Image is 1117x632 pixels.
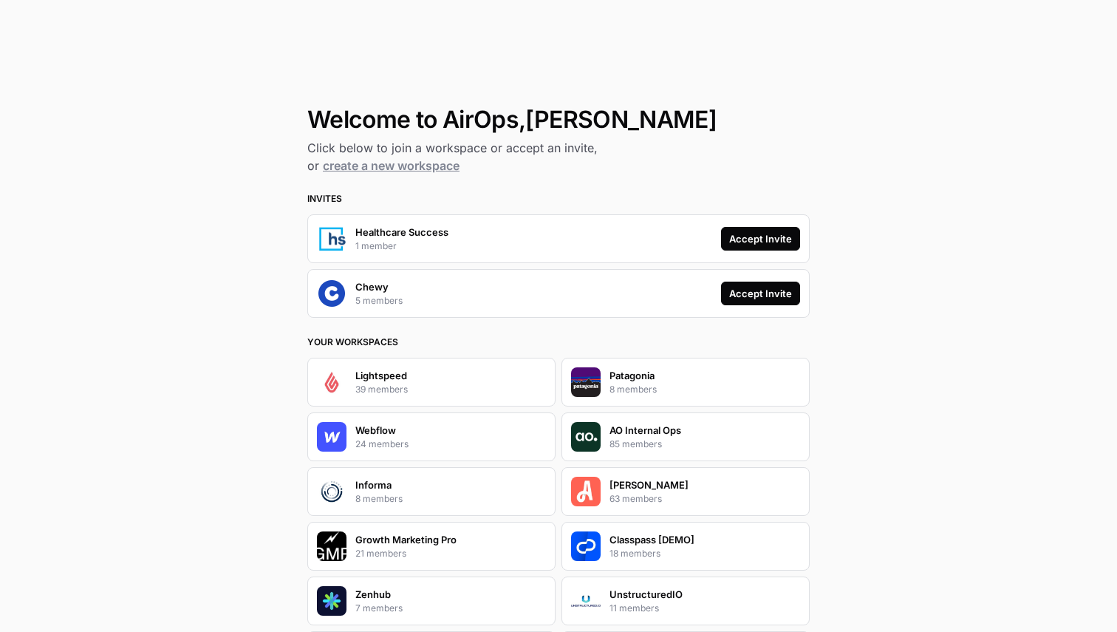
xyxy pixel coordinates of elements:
img: Company Logo [317,422,346,452]
img: Company Logo [571,531,601,561]
p: 39 members [355,383,408,396]
p: Informa [355,478,392,492]
p: Webflow [355,423,396,438]
p: Patagonia [609,368,655,383]
p: Classpass [DEMO] [609,532,694,547]
img: Company Logo [317,477,346,506]
button: Company LogoInforma8 members [307,467,556,516]
button: Company LogoWebflow24 members [307,412,556,461]
h3: Invites [307,192,810,205]
p: 63 members [609,492,662,506]
img: Company Logo [571,422,601,452]
p: Zenhub [355,587,391,602]
img: Company Logo [317,531,346,561]
p: Growth Marketing Pro [355,532,457,547]
p: Chewy [355,279,389,294]
button: Company Logo[PERSON_NAME]63 members [561,467,810,516]
button: Accept Invite [721,227,800,251]
p: 18 members [609,547,660,560]
img: Company Logo [571,367,601,397]
button: Company LogoUnstructuredIO11 members [561,577,810,625]
div: Accept Invite [729,286,792,301]
button: Company LogoZenhub7 members [307,577,556,625]
p: 24 members [355,438,409,451]
h2: Click below to join a workspace or accept an invite, or [307,139,810,174]
img: Company Logo [317,367,346,397]
button: Company LogoLightspeed39 members [307,358,556,407]
img: Company Logo [571,477,601,506]
p: AO Internal Ops [609,423,681,438]
p: UnstructuredIO [609,587,683,602]
button: Company LogoGrowth Marketing Pro21 members [307,522,556,571]
p: [PERSON_NAME] [609,478,689,492]
button: Accept Invite [721,282,800,305]
button: Company LogoAO Internal Ops85 members [561,412,810,461]
a: create a new workspace [323,158,460,173]
button: Company LogoClasspass [DEMO]18 members [561,522,810,571]
img: Company Logo [317,224,346,254]
img: Company Logo [317,586,346,616]
p: Lightspeed [355,368,407,383]
p: 1 member [355,239,397,253]
button: Company LogoPatagonia8 members [561,358,810,407]
h3: Your Workspaces [307,336,810,349]
h1: Welcome to AirOps, [PERSON_NAME] [307,106,810,133]
p: 5 members [355,294,403,307]
div: Accept Invite [729,231,792,246]
p: Healthcare Success [355,225,448,239]
img: Company Logo [317,279,346,308]
img: Company Logo [571,586,601,616]
p: 11 members [609,602,659,615]
p: 8 members [609,383,657,396]
p: 8 members [355,492,403,506]
p: 85 members [609,438,662,451]
p: 7 members [355,602,403,615]
p: 21 members [355,547,406,560]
